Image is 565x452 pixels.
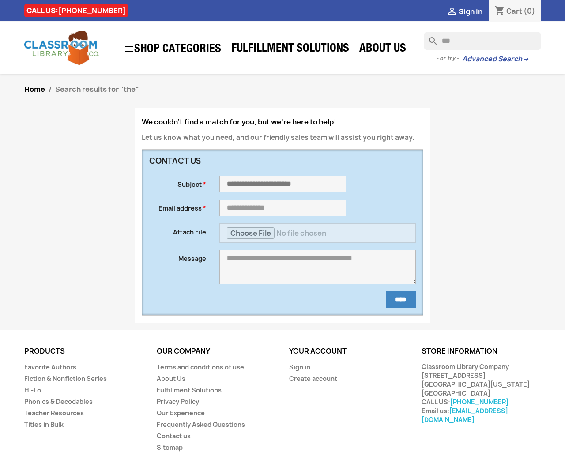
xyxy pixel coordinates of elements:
a: SHOP CATEGORIES [119,39,226,59]
a: Titles in Bulk [24,420,64,429]
p: Our company [157,347,276,355]
a: Our Experience [157,409,205,417]
i:  [447,7,457,17]
a: Home [24,84,45,94]
span: - or try - [436,54,462,63]
a: About Us [157,374,185,383]
a: About Us [355,41,411,58]
h3: Contact us [149,157,346,166]
a: Fiction & Nonfiction Series [24,374,107,383]
a: Advanced Search→ [462,55,529,64]
a: Your account [289,346,347,356]
label: Message [143,250,213,263]
p: Store information [422,347,541,355]
label: Email address [143,200,213,213]
a: Favorite Authors [24,363,76,371]
a: [EMAIL_ADDRESS][DOMAIN_NAME] [422,407,508,424]
a: Create account [289,374,337,383]
a: Fulfillment Solutions [227,41,354,58]
span: Cart [506,6,522,16]
p: Let us know what you need, and our friendly sales team will assist you right away. [142,133,423,142]
div: CALL US: [24,4,128,17]
span: Search results for "the" [55,84,139,94]
label: Subject [143,176,213,189]
a: Teacher Resources [24,409,84,417]
a: Sign in [289,363,310,371]
span: Sign in [459,7,482,16]
a:  Sign in [447,7,482,16]
a: Contact us [157,432,191,440]
p: Products [24,347,143,355]
a: Privacy Policy [157,397,199,406]
a: Frequently Asked Questions [157,420,245,429]
h4: We couldn't find a match for you, but we're here to help! [142,118,423,126]
span: (0) [524,6,535,16]
a: [PHONE_NUMBER] [450,398,508,406]
i: shopping_cart [494,6,505,17]
div: Classroom Library Company [STREET_ADDRESS] [GEOGRAPHIC_DATA][US_STATE] [GEOGRAPHIC_DATA] CALL US:... [422,362,541,424]
a: Terms and conditions of use [157,363,244,371]
i:  [124,44,134,54]
a: [PHONE_NUMBER] [58,6,126,15]
input: Search [424,32,541,50]
a: Fulfillment Solutions [157,386,222,394]
a: Hi-Lo [24,386,41,394]
a: Phonics & Decodables [24,397,93,406]
i: search [424,32,435,43]
label: Attach File [143,223,213,237]
img: Classroom Library Company [24,31,99,65]
a: Sitemap [157,443,183,452]
span: → [522,55,529,64]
